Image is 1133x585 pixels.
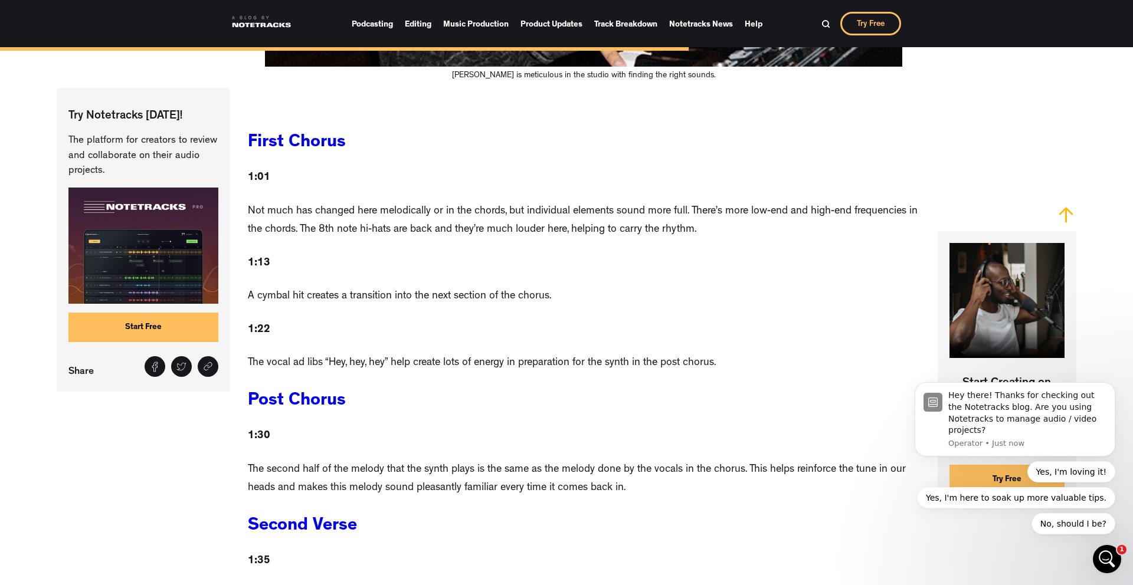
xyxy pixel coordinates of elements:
[1093,545,1121,573] iframe: Intercom live chat
[145,356,165,377] a: Share on Facebook
[68,363,100,380] p: Share
[1117,545,1127,554] span: 1
[520,15,582,32] a: Product Updates
[443,15,509,32] a: Music Production
[352,15,393,32] a: Podcasting
[248,325,270,336] strong: 1:22
[248,553,270,571] p: ‍
[745,15,762,32] a: Help
[248,393,346,410] a: Post Chorus
[248,431,270,442] strong: 1:30
[248,255,270,274] p: ‍
[248,354,716,373] p: The vocal ad libs “Hey, hey, hey” help create lots of energy in preparation for the synth in the ...
[405,15,431,32] a: Editing
[248,173,270,183] strong: 1:01
[248,461,920,498] p: The second half of the melody that the synth plays is the same as the melody done by the vocals i...
[821,19,830,28] img: Search Bar
[171,356,192,377] a: Tweet
[248,258,270,269] strong: 1:13
[248,288,551,307] p: A cymbal hit creates a transition into the next section of the chorus.
[248,203,920,240] p: Not much has changed here melodically or in the chords, but individual elements sound more full. ...
[68,109,218,124] p: Try Notetracks [DATE]!
[248,134,346,152] a: First Chorus
[840,12,901,35] a: Try Free
[248,518,357,535] a: Second Verse
[68,133,218,179] p: The platform for creators to review and collaborate on their audio projects.
[248,169,270,188] p: ‍
[897,367,1133,579] iframe: Intercom notifications message
[669,15,733,32] a: Notetracks News
[248,556,270,567] strong: 1:35
[68,313,218,342] a: Start Free
[594,15,657,32] a: Track Breakdown
[248,321,270,340] p: ‍
[248,70,920,81] figcaption: [PERSON_NAME] is meticulous in the studio with finding the right sounds.
[203,361,213,372] img: Share link icon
